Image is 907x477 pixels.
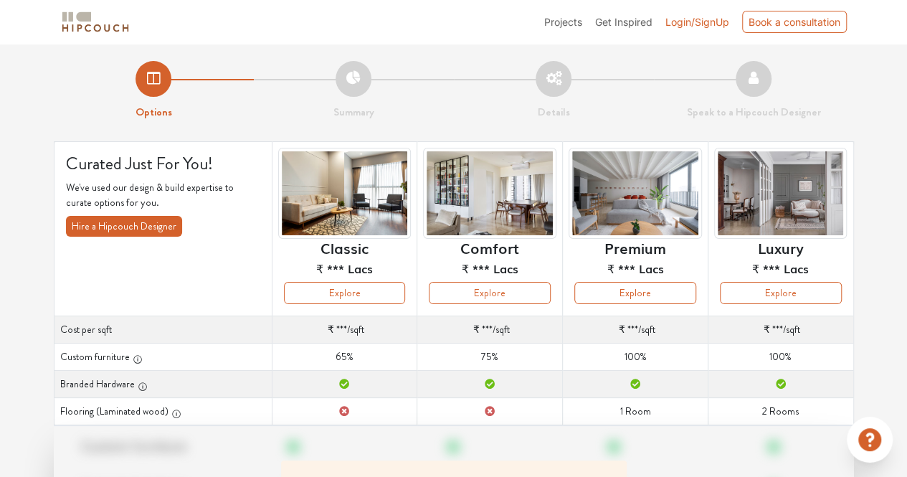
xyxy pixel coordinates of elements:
strong: Summary [333,104,374,120]
img: header-preview [569,148,702,239]
p: We've used our design & build expertise to curate options for you. [66,180,260,210]
h4: Curated Just For You! [66,154,260,174]
h6: Premium [604,239,666,256]
h6: Comfort [460,239,519,256]
td: /sqft [708,316,853,344]
td: 2 Rooms [708,398,853,425]
th: Flooring (Laminated wood) [54,398,272,425]
strong: Speak to a Hipcouch Designer [687,104,821,120]
button: Explore [429,282,551,304]
img: header-preview [278,148,412,239]
td: /sqft [417,316,563,344]
strong: Details [538,104,570,120]
span: logo-horizontal.svg [60,6,131,38]
td: 75% [417,344,563,371]
img: header-preview [423,148,556,239]
img: logo-horizontal.svg [60,9,131,34]
th: Cost per sqft [54,316,272,344]
h6: Classic [320,239,369,256]
td: 65% [272,344,417,371]
th: Custom furniture [54,344,272,371]
h6: Luxury [758,239,804,256]
span: Login/SignUp [665,16,729,28]
button: Explore [574,282,696,304]
button: Explore [720,282,842,304]
button: Explore [284,282,406,304]
td: 100% [708,344,853,371]
td: 100% [563,344,708,371]
span: Get Inspired [595,16,652,28]
td: /sqft [272,316,417,344]
img: header-preview [714,148,847,239]
div: Book a consultation [742,11,847,33]
strong: Options [136,104,172,120]
th: Branded Hardware [54,371,272,398]
span: Projects [544,16,582,28]
td: /sqft [563,316,708,344]
td: 1 Room [563,398,708,425]
button: Hire a Hipcouch Designer [66,216,182,237]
